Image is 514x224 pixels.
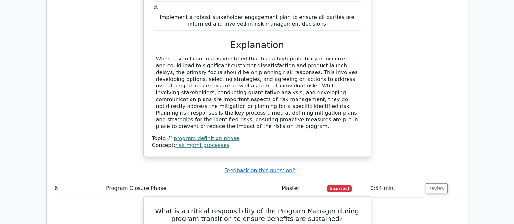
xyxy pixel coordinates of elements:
[368,179,423,198] td: 0:54 min.
[154,4,159,10] span: d.
[426,183,448,193] button: Review
[175,142,229,148] a: risk mgmt processes
[279,179,324,198] td: Master
[327,185,352,192] span: Incorrect
[156,56,358,130] div: When a significant risk is identified that has a high probability of occurrence and could lead to...
[152,207,363,223] h5: What is a critical responsibility of the Program Manager during program transition to ensure bene...
[156,40,358,51] h3: Explanation
[224,167,295,174] a: Feedback on this question?
[174,135,239,141] a: program definition phase
[152,135,362,142] div: Topic:
[152,142,362,149] div: Concept:
[52,179,103,198] td: 6
[103,179,279,198] td: Program Closure Phase
[152,11,362,31] div: Implement a robust stakeholder engagement plan to ensure all parties are informed and involved in...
